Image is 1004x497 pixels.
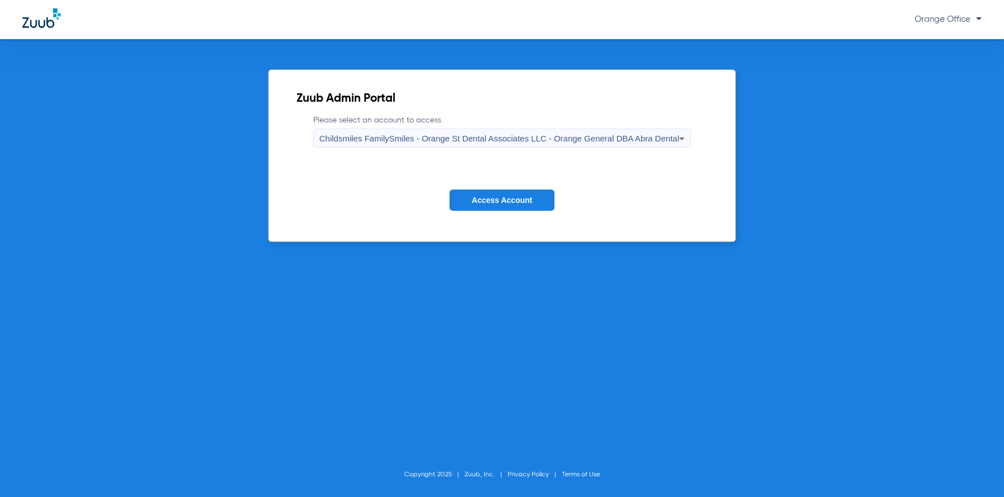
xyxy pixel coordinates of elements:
iframe: Chat Widget [948,443,1004,497]
li: Zuub, Inc. [465,469,508,480]
h2: Zuub Admin Portal [297,93,707,105]
li: Copyright 2025 [404,469,465,480]
label: Please select an account to access [313,115,691,148]
button: Access Account [450,190,554,211]
span: Childsmiles FamilySmiles - Orange St Dental Associates LLC - Orange General DBA Abra Dental [319,134,679,143]
a: Terms of Use [562,471,600,478]
span: Access Account [472,196,532,205]
img: Zuub Logo [22,8,61,28]
span: Orange Office [915,15,982,23]
a: Privacy Policy [508,471,549,478]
